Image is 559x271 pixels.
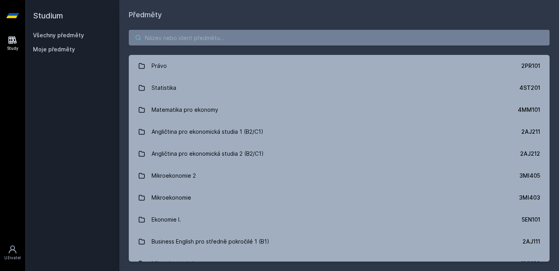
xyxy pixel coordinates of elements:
[152,168,196,184] div: Mikroekonomie 2
[152,58,167,74] div: Právo
[521,260,540,267] div: 3MI102
[129,165,550,187] a: Mikroekonomie 2 3MI405
[129,55,550,77] a: Právo 2PR101
[129,121,550,143] a: Angličtina pro ekonomická studia 1 (B2/C1) 2AJ211
[129,99,550,121] a: Matematika pro ekonomy 4MM101
[152,102,218,118] div: Matematika pro ekonomy
[4,255,21,261] div: Uživatel
[152,234,269,249] div: Business English pro středně pokročilé 1 (B1)
[2,241,24,265] a: Uživatel
[520,150,540,158] div: 2AJ212
[152,124,263,140] div: Angličtina pro ekonomická studia 1 (B2/C1)
[519,194,540,202] div: 3MI403
[519,84,540,92] div: 4ST201
[2,31,24,55] a: Study
[152,80,176,96] div: Statistika
[519,172,540,180] div: 3MI405
[521,62,540,70] div: 2PR101
[129,209,550,231] a: Ekonomie I. 5EN101
[518,106,540,114] div: 4MM101
[522,238,540,246] div: 2AJ111
[33,45,75,53] span: Moje předměty
[129,143,550,165] a: Angličtina pro ekonomická studia 2 (B2/C1) 2AJ212
[152,212,181,227] div: Ekonomie I.
[152,190,191,206] div: Mikroekonomie
[129,30,550,45] input: Název nebo ident předmětu…
[7,45,18,51] div: Study
[129,187,550,209] a: Mikroekonomie 3MI403
[129,77,550,99] a: Statistika 4ST201
[129,231,550,253] a: Business English pro středně pokročilé 1 (B1) 2AJ111
[33,32,84,38] a: Všechny předměty
[152,146,264,162] div: Angličtina pro ekonomická studia 2 (B2/C1)
[129,9,550,20] h1: Předměty
[521,128,540,136] div: 2AJ211
[522,216,540,224] div: 5EN101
